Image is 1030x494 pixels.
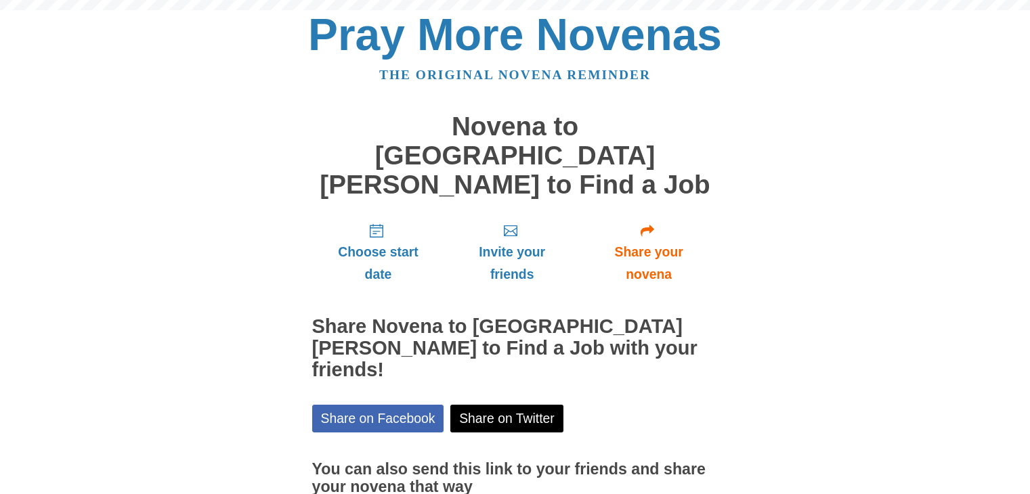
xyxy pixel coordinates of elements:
[593,241,705,286] span: Share your novena
[308,9,722,60] a: Pray More Novenas
[326,241,431,286] span: Choose start date
[312,405,444,432] a: Share on Facebook
[580,212,718,293] a: Share your novena
[312,316,718,381] h2: Share Novena to [GEOGRAPHIC_DATA][PERSON_NAME] to Find a Job with your friends!
[450,405,563,432] a: Share on Twitter
[379,68,651,82] a: The original novena reminder
[312,112,718,199] h1: Novena to [GEOGRAPHIC_DATA][PERSON_NAME] to Find a Job
[444,212,579,293] a: Invite your friends
[312,212,445,293] a: Choose start date
[458,241,565,286] span: Invite your friends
